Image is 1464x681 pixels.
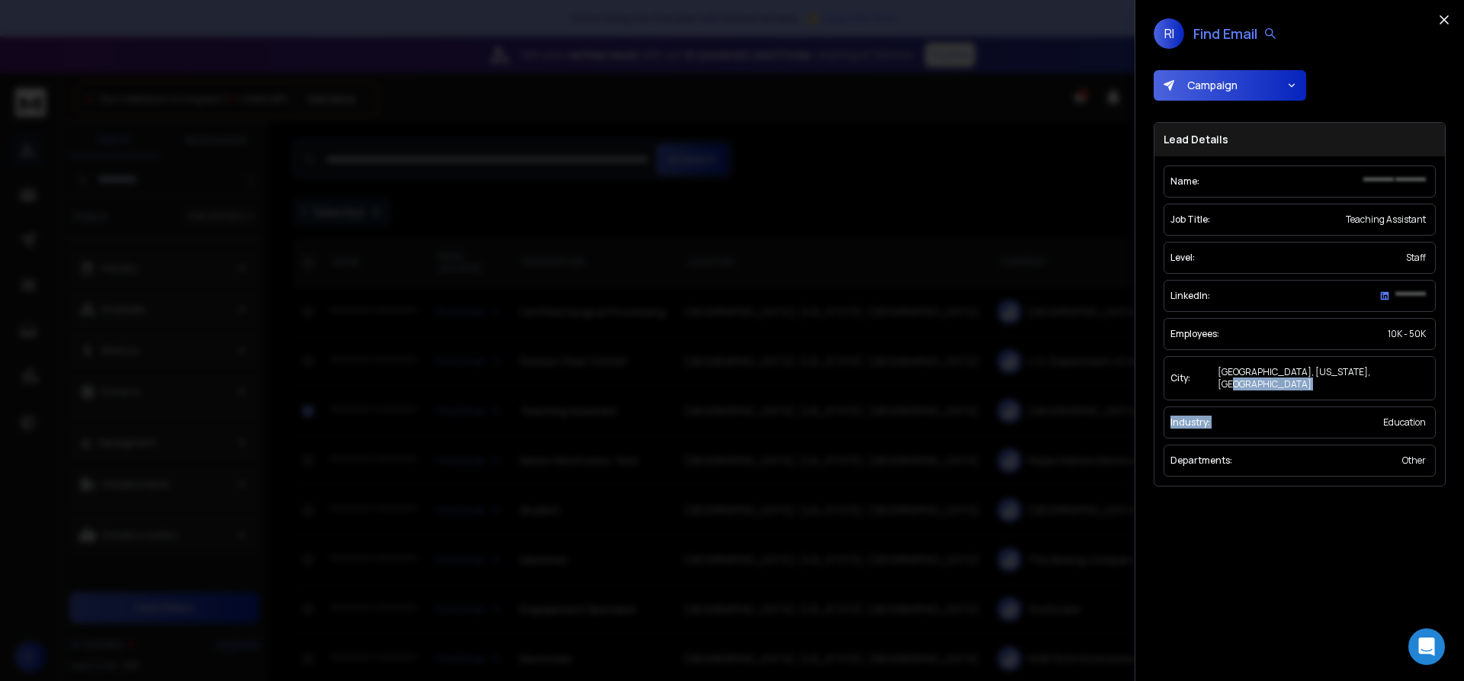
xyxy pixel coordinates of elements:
p: Level: [1170,252,1195,264]
div: Teaching Assistant [1343,210,1429,229]
p: City: [1170,372,1190,384]
p: LinkedIn: [1170,290,1210,302]
h3: Lead Details [1154,123,1445,156]
div: Other [1399,451,1429,470]
div: Education [1380,413,1429,432]
p: Departments: [1170,455,1232,467]
p: Job Title: [1170,214,1210,226]
p: Employees: [1170,328,1219,340]
div: [GEOGRAPHIC_DATA], [US_STATE], [GEOGRAPHIC_DATA] [1215,363,1429,394]
div: Open Intercom Messenger [1408,628,1445,665]
p: Name: [1170,175,1199,188]
p: Industry: [1170,416,1210,429]
div: 10K - 50K [1385,325,1429,343]
span: Campaign [1181,78,1238,93]
div: Find Email [1193,23,1277,44]
div: Staff [1403,249,1429,267]
span: RI [1154,18,1184,49]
